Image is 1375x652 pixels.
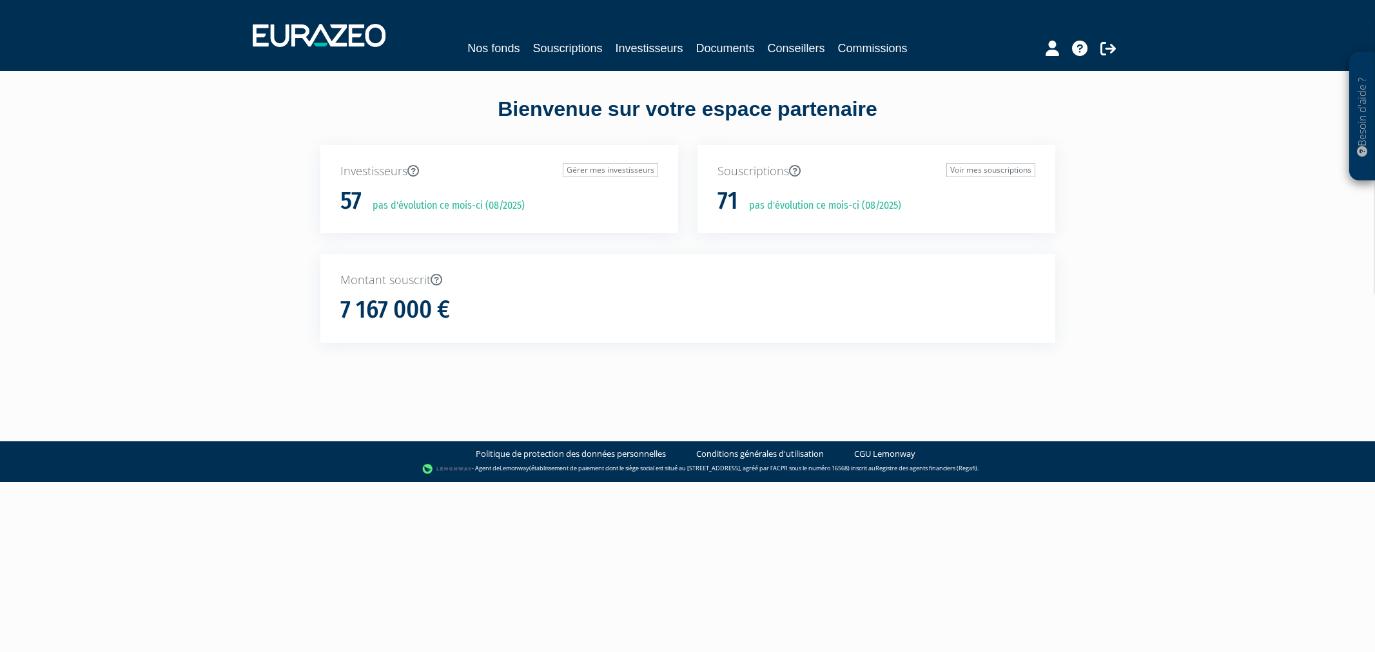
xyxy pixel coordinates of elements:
[946,163,1035,177] a: Voir mes souscriptions
[467,39,520,57] a: Nos fonds
[768,39,825,57] a: Conseillers
[696,39,755,57] a: Documents
[696,448,824,460] a: Conditions générales d'utilisation
[500,464,529,472] a: Lemonway
[717,187,738,215] h1: 71
[340,272,1035,289] p: Montant souscrit
[253,24,385,47] img: 1732889491-logotype_eurazeo_blanc_rvb.png
[875,464,977,472] a: Registre des agents financiers (Regafi)
[13,463,1362,475] div: - Agent de (établissement de paiement dont le siège social est situé au [STREET_ADDRESS], agréé p...
[615,39,683,57] a: Investisseurs
[532,39,602,57] a: Souscriptions
[364,198,525,213] p: pas d'évolution ce mois-ci (08/2025)
[838,39,908,57] a: Commissions
[340,187,362,215] h1: 57
[340,163,658,180] p: Investisseurs
[854,448,915,460] a: CGU Lemonway
[563,163,658,177] a: Gérer mes investisseurs
[340,296,450,323] h1: 7 167 000 €
[740,198,901,213] p: pas d'évolution ce mois-ci (08/2025)
[422,463,472,475] img: logo-lemonway.png
[311,95,1065,145] div: Bienvenue sur votre espace partenaire
[1355,59,1370,175] p: Besoin d'aide ?
[717,163,1035,180] p: Souscriptions
[476,448,666,460] a: Politique de protection des données personnelles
